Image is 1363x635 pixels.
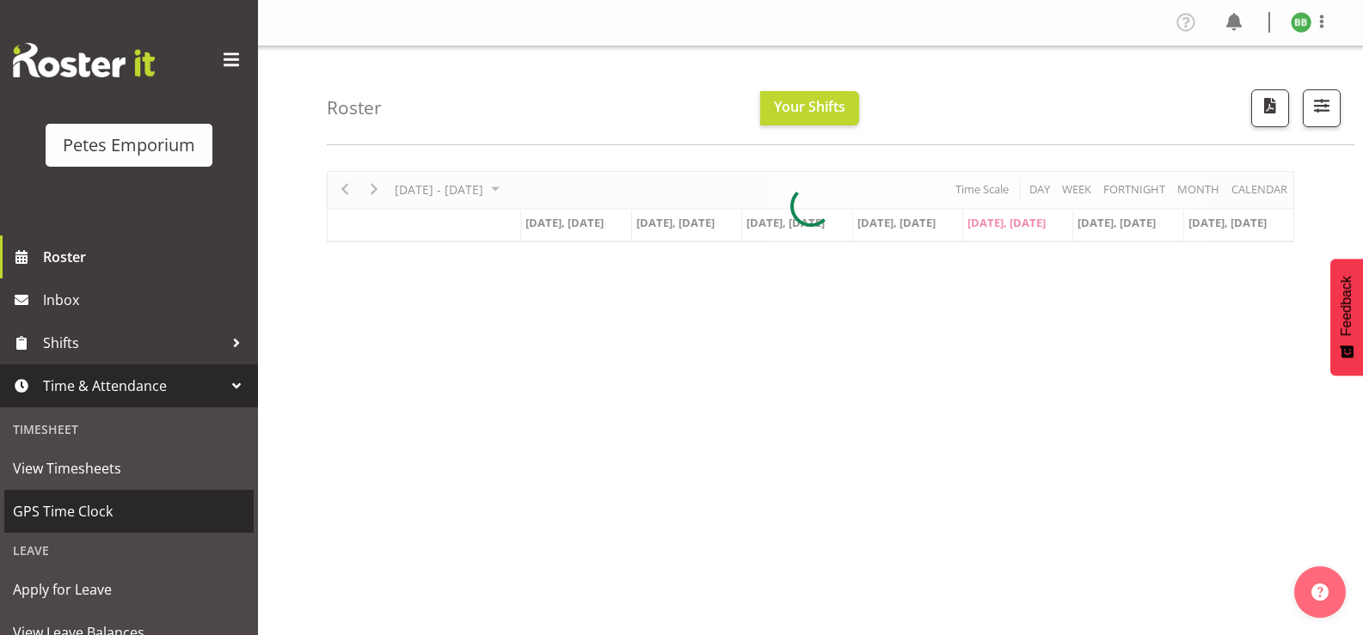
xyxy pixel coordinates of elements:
span: Roster [43,244,249,270]
a: Apply for Leave [4,568,254,611]
button: Feedback - Show survey [1330,259,1363,376]
img: beena-bist9974.jpg [1291,12,1311,33]
h4: Roster [327,98,382,118]
span: Shifts [43,330,224,356]
span: View Timesheets [13,455,245,481]
span: Apply for Leave [13,577,245,602]
a: View Timesheets [4,447,254,490]
span: Time & Attendance [43,373,224,399]
span: Inbox [43,287,249,313]
img: Rosterit website logo [13,43,155,77]
button: Your Shifts [760,91,859,125]
span: Your Shifts [774,97,845,116]
div: Petes Emporium [63,132,195,158]
div: Timesheet [4,412,254,447]
button: Download a PDF of the roster according to the set date range. [1251,89,1289,127]
a: GPS Time Clock [4,490,254,533]
img: help-xxl-2.png [1311,583,1329,601]
span: GPS Time Clock [13,498,245,524]
button: Filter Shifts [1303,89,1341,127]
div: Leave [4,533,254,568]
span: Feedback [1339,276,1354,336]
